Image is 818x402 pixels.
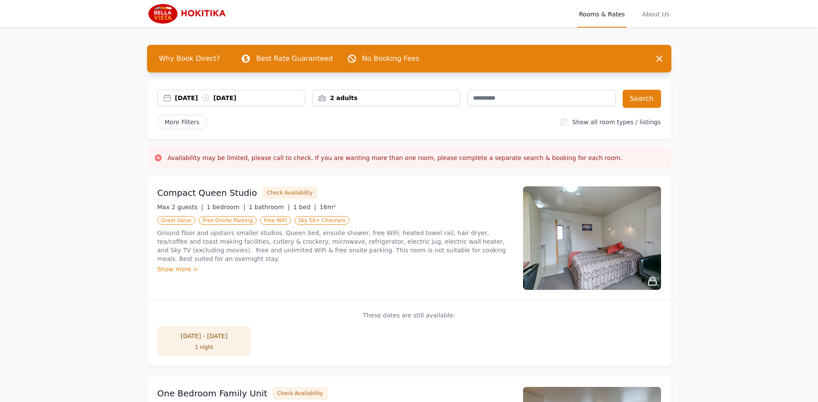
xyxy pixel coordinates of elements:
span: Max 2 guests | [157,204,204,210]
button: Check Availability [262,186,317,199]
h3: Availability may be limited, please call to check. If you are wanting more than one room, please ... [168,154,623,162]
p: These dates are still available: [157,311,661,320]
div: Show more > [157,265,513,273]
span: Sky 50+ Channels [295,216,350,225]
h3: Compact Queen Studio [157,187,257,199]
h3: One Bedroom Family Unit [157,387,267,399]
button: Check Availability [273,387,328,400]
p: Best Rate Guaranteed [256,53,332,64]
span: 16m² [320,204,335,210]
span: Great Value [157,216,195,225]
span: Free Onsite Parking [199,216,257,225]
span: More Filters [157,115,207,129]
span: 1 bed | [293,204,316,210]
div: 2 adults [313,94,460,102]
div: [DATE] - [DATE] [166,332,243,340]
span: Why Book Direct? [152,50,227,67]
button: Search [623,90,661,108]
img: Bella Vista Hokitika [147,3,230,24]
label: Show all room types / listings [572,119,661,126]
div: 1 night [166,344,243,351]
div: [DATE] [DATE] [175,94,305,102]
span: 1 bathroom | [249,204,290,210]
p: Ground floor and upstairs smaller studios. Queen bed, ensuite shower, free WiFi, heated towel rai... [157,229,513,263]
span: 1 bedroom | [207,204,245,210]
span: Free WiFi [260,216,291,225]
p: No Booking Fees [362,53,420,64]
